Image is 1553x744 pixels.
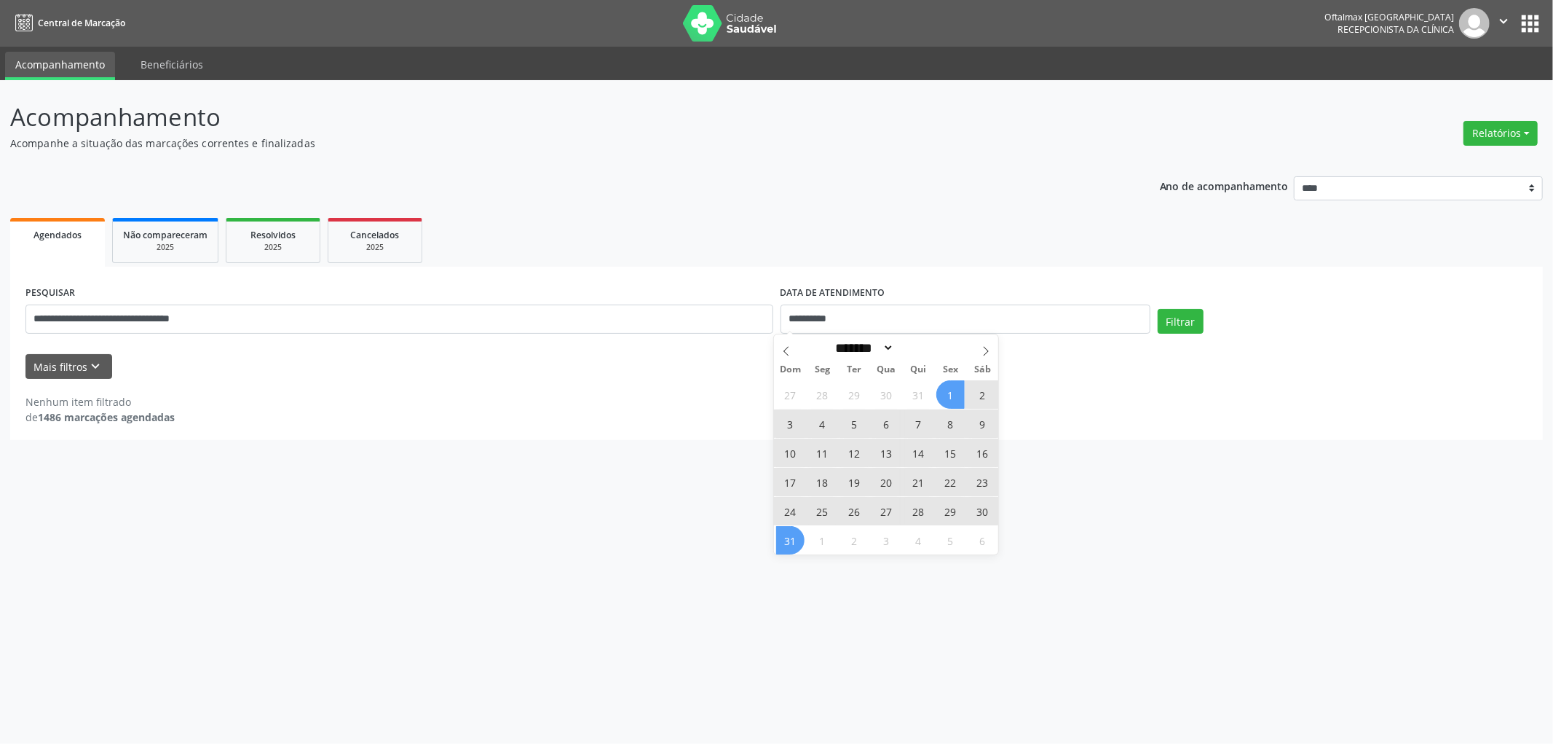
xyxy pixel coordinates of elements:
[776,410,805,438] span: Agosto 3, 2025
[88,359,104,375] i: keyboard_arrow_down
[904,468,933,496] span: Agosto 21, 2025
[33,229,82,241] span: Agendados
[872,410,901,438] span: Agosto 6, 2025
[902,365,934,375] span: Qui
[838,365,870,375] span: Ter
[872,497,901,525] span: Agosto 27, 2025
[1517,11,1543,36] button: apps
[894,340,942,356] input: Year
[808,439,837,467] span: Agosto 11, 2025
[872,380,901,409] span: Julho 30, 2025
[968,468,997,496] span: Agosto 23, 2025
[968,380,997,409] span: Agosto 2, 2025
[904,439,933,467] span: Agosto 14, 2025
[1158,309,1204,334] button: Filtrar
[1160,176,1289,195] p: Ano de acompanhamento
[776,468,805,496] span: Agosto 17, 2025
[38,17,125,29] span: Central de Marcação
[1490,8,1517,39] button: 
[808,497,837,525] span: Agosto 25, 2025
[904,497,933,525] span: Agosto 28, 2025
[25,282,75,305] label: PESQUISAR
[1495,13,1511,29] i: 
[351,229,400,241] span: Cancelados
[968,497,997,525] span: Agosto 30, 2025
[808,526,837,555] span: Setembro 1, 2025
[840,380,869,409] span: Julho 29, 2025
[1324,11,1454,23] div: Oftalmax [GEOGRAPHIC_DATA]
[5,52,115,80] a: Acompanhamento
[840,497,869,525] span: Agosto 26, 2025
[936,380,965,409] span: Agosto 1, 2025
[966,365,998,375] span: Sáb
[968,526,997,555] span: Setembro 6, 2025
[123,242,208,253] div: 2025
[25,394,175,410] div: Nenhum item filtrado
[1459,8,1490,39] img: img
[1337,23,1454,36] span: Recepcionista da clínica
[806,365,838,375] span: Seg
[904,526,933,555] span: Setembro 4, 2025
[872,526,901,555] span: Setembro 3, 2025
[840,468,869,496] span: Agosto 19, 2025
[936,526,965,555] span: Setembro 5, 2025
[25,410,175,425] div: de
[808,410,837,438] span: Agosto 4, 2025
[776,380,805,409] span: Julho 27, 2025
[968,410,997,438] span: Agosto 9, 2025
[904,380,933,409] span: Julho 31, 2025
[870,365,902,375] span: Qua
[808,380,837,409] span: Julho 28, 2025
[10,99,1083,136] p: Acompanhamento
[130,52,213,77] a: Beneficiários
[872,439,901,467] span: Agosto 13, 2025
[774,365,806,375] span: Dom
[840,526,869,555] span: Setembro 2, 2025
[904,410,933,438] span: Agosto 7, 2025
[831,340,895,356] select: Month
[840,410,869,438] span: Agosto 5, 2025
[10,11,125,35] a: Central de Marcação
[123,229,208,241] span: Não compareceram
[10,136,1083,151] p: Acompanhe a situação das marcações correntes e finalizadas
[968,439,997,467] span: Agosto 16, 2025
[1463,121,1538,146] button: Relatórios
[776,439,805,467] span: Agosto 10, 2025
[936,410,965,438] span: Agosto 8, 2025
[840,439,869,467] span: Agosto 12, 2025
[934,365,966,375] span: Sex
[781,282,885,305] label: DATA DE ATENDIMENTO
[872,468,901,496] span: Agosto 20, 2025
[237,242,309,253] div: 2025
[25,354,112,380] button: Mais filtroskeyboard_arrow_down
[776,526,805,555] span: Agosto 31, 2025
[936,497,965,525] span: Agosto 29, 2025
[339,242,411,253] div: 2025
[776,497,805,525] span: Agosto 24, 2025
[250,229,296,241] span: Resolvidos
[38,410,175,424] strong: 1486 marcações agendadas
[936,439,965,467] span: Agosto 15, 2025
[808,468,837,496] span: Agosto 18, 2025
[936,468,965,496] span: Agosto 22, 2025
